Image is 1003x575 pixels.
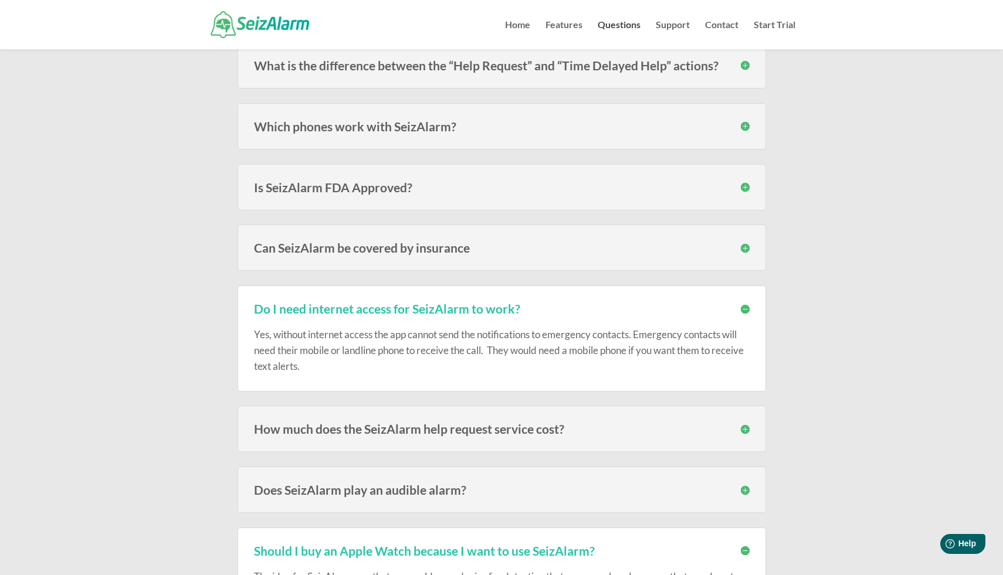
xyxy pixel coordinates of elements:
[254,59,750,72] h3: What is the difference between the “Help Request” and “Time Delayed Help” actions?
[254,423,750,435] h3: How much does the SeizAlarm help request service cost?
[254,326,750,375] p: Yes, without internet access the app cannot send the notifications to emergency contacts. Emergen...
[254,120,750,132] h3: Which phones work with SeizAlarm?
[254,241,750,254] h3: Can SeizAlarm be covered by insurance
[899,529,990,562] iframe: Help widget launcher
[254,302,750,315] h3: Do I need internet access for SeizAlarm to work?
[254,484,750,496] h3: Does SeizAlarm play an audible alarm?
[254,545,750,557] h3: Should I buy an Apple Watch because I want to use SeizAlarm?
[254,181,750,193] h3: Is SeizAlarm FDA Approved?
[656,21,690,49] a: Support
[754,21,795,49] a: Start Trial
[505,21,530,49] a: Home
[598,21,641,49] a: Questions
[211,11,310,38] img: SeizAlarm
[545,21,582,49] a: Features
[705,21,738,49] a: Contact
